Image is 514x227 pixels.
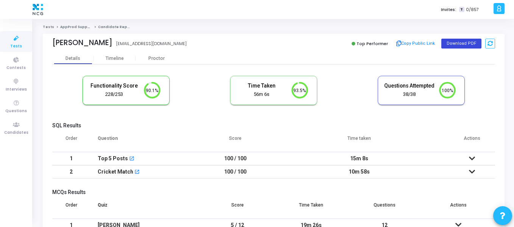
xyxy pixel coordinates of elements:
[441,39,481,49] button: Download PDF
[384,91,435,98] div: 38/38
[136,56,177,61] div: Proctor
[236,83,287,89] h5: Time Taken
[52,152,90,165] td: 1
[459,7,464,13] span: T
[466,6,479,13] span: 0/857
[43,25,505,30] nav: breadcrumb
[6,65,26,71] span: Contests
[65,56,80,61] div: Details
[236,91,287,98] div: 56m 6s
[90,197,201,219] th: Quiz
[52,122,495,129] h5: SQL Results
[89,91,139,98] div: 228/253
[98,25,133,29] span: Candidate Report
[4,130,28,136] span: Candidates
[348,197,421,219] th: Questions
[52,131,90,152] th: Order
[201,131,269,152] th: Score
[441,6,456,13] label: Invites:
[201,152,269,165] td: 100 / 100
[6,86,27,93] span: Interviews
[52,189,495,196] h5: MCQs Results
[269,131,449,152] th: Time taken
[5,108,27,114] span: Questions
[52,165,90,178] td: 2
[52,38,112,47] div: [PERSON_NAME]
[98,152,128,165] div: Top 5 Posts
[106,56,124,61] div: Timeline
[90,131,201,152] th: Question
[10,43,22,50] span: Tests
[422,197,495,219] th: Actions
[52,197,90,219] th: Order
[274,197,348,219] th: Time Taken
[201,197,274,219] th: Score
[129,157,134,162] mat-icon: open_in_new
[60,25,110,29] a: AppProd Support_NCG_L3
[269,165,449,178] td: 10m 58s
[449,131,495,152] th: Actions
[201,165,269,178] td: 100 / 100
[384,83,435,89] h5: Questions Attempted
[31,2,45,17] img: logo
[43,25,54,29] a: Tests
[357,41,388,47] span: Top Performer
[116,41,187,47] div: [EMAIL_ADDRESS][DOMAIN_NAME]
[394,38,438,49] button: Copy Public Link
[269,152,449,165] td: 15m 8s
[134,170,140,175] mat-icon: open_in_new
[98,166,133,178] div: Cricket Match
[89,83,139,89] h5: Functionality Score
